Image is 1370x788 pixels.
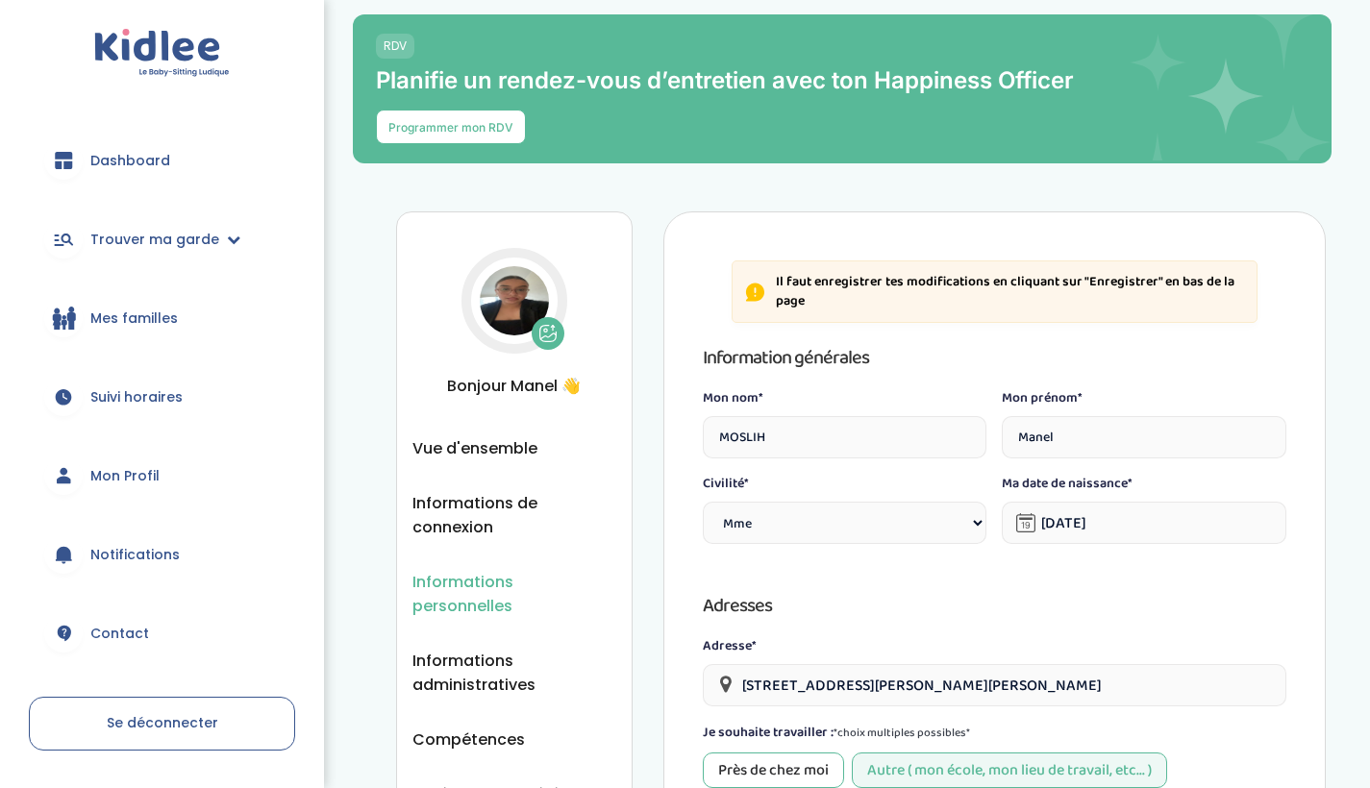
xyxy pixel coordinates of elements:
div: Près de chez moi [703,752,844,788]
span: *choix multiples possibles* [834,724,970,742]
label: Mon prénom* [1002,388,1286,408]
button: Informations de connexion [412,491,616,539]
p: Il faut enregistrer tes modifications en cliquant sur "Enregistrer" en bas de la page [776,273,1245,310]
span: Se déconnecter [107,713,218,732]
input: Date de naissance [1002,502,1286,544]
span: Contact [90,624,149,644]
span: Mon Profil [90,466,160,486]
span: Trouver ma garde [90,230,219,250]
label: Mon nom* [703,388,987,408]
a: Mon Profil [29,441,295,510]
input: Prénom [1002,416,1286,458]
span: Mes familles [90,308,178,329]
button: Informations personnelles [412,570,616,618]
span: Notifications [90,545,180,565]
button: Programmer mon RDV [376,110,526,144]
input: Nom [703,416,987,458]
a: Trouver ma garde [29,205,295,274]
button: Compétences [412,727,525,751]
span: Dashboard [90,151,170,171]
a: Mes familles [29,283,295,353]
h3: Information générales [703,342,1286,373]
a: Notifications [29,520,295,589]
a: Dashboard [29,126,295,195]
span: Bonjour Manel 👋 [412,374,616,398]
img: Avatar [480,266,549,335]
a: Suivi horaires [29,362,295,431]
label: Adresse* [703,636,1286,656]
label: Ma date de naissance* [1002,474,1286,494]
div: Autre ( mon école, mon lieu de travail, etc... ) [852,752,1167,788]
span: Suivi horaires [90,387,183,407]
p: Planifie un rendez-vous d’entretien avec ton Happiness Officer [376,66,1308,94]
label: Civilité* [703,474,987,494]
img: logo.svg [94,29,230,78]
h3: Adresses [703,590,1286,621]
button: Informations administratives [412,649,616,697]
span: RDV [376,34,414,59]
label: Je souhaite travailler : [703,722,970,745]
button: Vue d'ensemble [412,436,537,460]
input: Veuillez saisir votre adresse postale [703,664,1286,706]
a: Contact [29,599,295,668]
a: Se déconnecter [29,697,295,751]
